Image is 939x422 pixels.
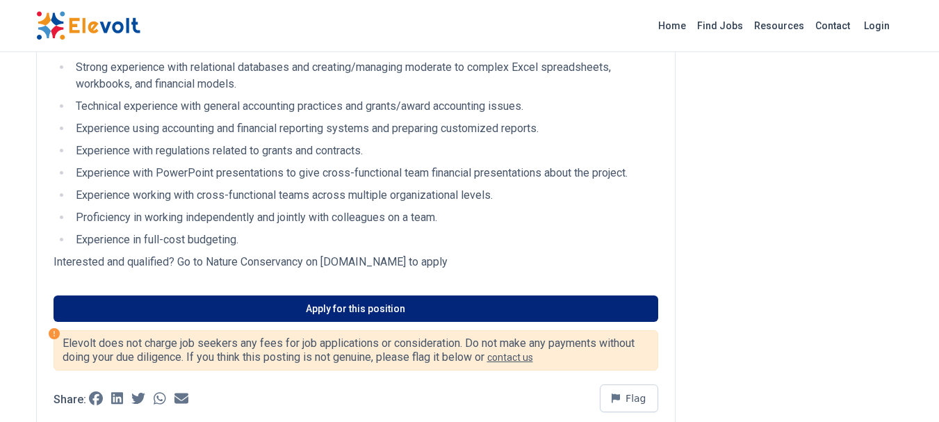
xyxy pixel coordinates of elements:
[36,11,140,40] img: Elevolt
[63,336,649,364] p: Elevolt does not charge job seekers any fees for job applications or consideration. Do not make a...
[72,232,658,248] li: Experience in full-cost budgeting.
[54,295,658,322] a: Apply for this position
[72,59,658,92] li: Strong experience with relational databases and creating/managing moderate to complex Excel sprea...
[810,15,856,37] a: Contact
[54,254,658,270] p: Interested and qualified? Go to Nature Conservancy on [DOMAIN_NAME] to apply
[869,355,939,422] iframe: Chat Widget
[692,15,749,37] a: Find Jobs
[653,15,692,37] a: Home
[72,98,658,115] li: Technical experience with general accounting practices and grants/award accounting issues.
[54,394,86,405] p: Share:
[72,120,658,137] li: Experience using accounting and financial reporting systems and preparing customized reports.
[72,187,658,204] li: Experience working with cross-functional teams across multiple organizational levels.
[72,143,658,159] li: Experience with regulations related to grants and contracts.
[749,15,810,37] a: Resources
[487,352,533,363] a: contact us
[72,165,658,181] li: Experience with PowerPoint presentations to give cross-functional team financial presentations ab...
[856,12,898,40] a: Login
[72,209,658,226] li: Proficiency in working independently and jointly with colleagues on a team.
[600,384,658,412] button: Flag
